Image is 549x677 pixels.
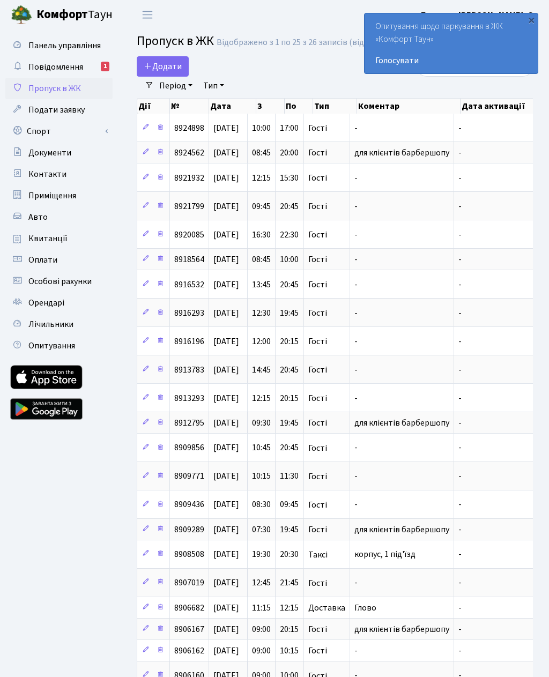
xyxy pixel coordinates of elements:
[252,549,271,561] span: 19:30
[28,233,68,244] span: Квитанції
[155,77,197,95] a: Період
[11,4,32,26] img: logo.png
[308,255,327,264] span: Гості
[209,99,257,114] th: Дата
[308,280,327,289] span: Гості
[252,524,271,535] span: 07:30
[458,307,462,319] span: -
[252,200,271,212] span: 09:45
[458,200,462,212] span: -
[354,229,358,241] span: -
[280,279,299,291] span: 20:45
[5,185,113,206] a: Приміщення
[28,190,76,202] span: Приміщення
[252,577,271,589] span: 12:45
[5,78,113,99] a: Пропуск в ЖК
[252,417,271,429] span: 09:30
[308,472,327,481] span: Гості
[28,318,73,330] span: Лічильники
[354,279,358,291] span: -
[526,14,537,25] div: ×
[174,336,204,347] span: 8916196
[28,40,101,51] span: Панель управління
[308,337,327,346] span: Гості
[5,121,113,142] a: Спорт
[354,122,358,134] span: -
[174,200,204,212] span: 8921799
[308,174,327,182] span: Гості
[308,124,327,132] span: Гості
[28,297,64,309] span: Орендарі
[308,625,327,634] span: Гості
[174,122,204,134] span: 8924898
[280,577,299,589] span: 21:45
[354,364,358,376] span: -
[213,147,239,159] span: [DATE]
[174,229,204,241] span: 8920085
[28,276,92,287] span: Особові рахунки
[256,99,285,114] th: З
[354,524,449,535] span: для клієнтів барбершопу
[213,645,239,657] span: [DATE]
[252,122,271,134] span: 10:00
[354,442,358,454] span: -
[458,623,462,635] span: -
[252,172,271,184] span: 12:15
[458,254,462,265] span: -
[421,9,536,21] b: Блєдних [PERSON_NAME]. О.
[174,471,204,482] span: 8909771
[280,336,299,347] span: 20:15
[213,549,239,561] span: [DATE]
[5,35,113,56] a: Панель управління
[213,524,239,535] span: [DATE]
[213,172,239,184] span: [DATE]
[5,56,113,78] a: Повідомлення1
[365,13,538,73] div: Опитування щодо паркування в ЖК «Комфорт Таун»
[354,417,449,429] span: для клієнтів барбершопу
[36,6,88,23] b: Комфорт
[174,602,204,614] span: 8906682
[308,230,327,239] span: Гості
[213,623,239,635] span: [DATE]
[252,499,271,511] span: 08:30
[354,602,376,614] span: Глово
[280,549,299,561] span: 20:30
[308,579,327,587] span: Гості
[174,623,204,635] span: 8906167
[308,604,345,612] span: Доставка
[174,392,204,404] span: 8913293
[174,549,204,561] span: 8908508
[458,471,462,482] span: -
[213,471,239,482] span: [DATE]
[308,525,327,534] span: Гості
[354,499,358,511] span: -
[28,168,66,180] span: Контакти
[174,577,204,589] span: 8907019
[458,602,462,614] span: -
[308,444,327,452] span: Гості
[280,392,299,404] span: 20:15
[458,417,462,429] span: -
[174,499,204,511] span: 8909436
[354,392,358,404] span: -
[36,6,113,24] span: Таун
[252,442,271,454] span: 10:45
[5,206,113,228] a: Авто
[280,364,299,376] span: 20:45
[458,524,462,535] span: -
[354,147,449,159] span: для клієнтів барбершопу
[213,122,239,134] span: [DATE]
[134,6,161,24] button: Переключити навігацію
[252,392,271,404] span: 12:15
[308,419,327,427] span: Гості
[5,314,113,335] a: Лічильники
[213,200,239,212] span: [DATE]
[458,122,462,134] span: -
[280,645,299,657] span: 10:15
[375,54,527,67] a: Голосувати
[354,549,416,561] span: корпус, 1 під'їзд
[174,172,204,184] span: 8921932
[28,83,81,94] span: Пропуск в ЖК
[213,417,239,429] span: [DATE]
[252,307,271,319] span: 12:30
